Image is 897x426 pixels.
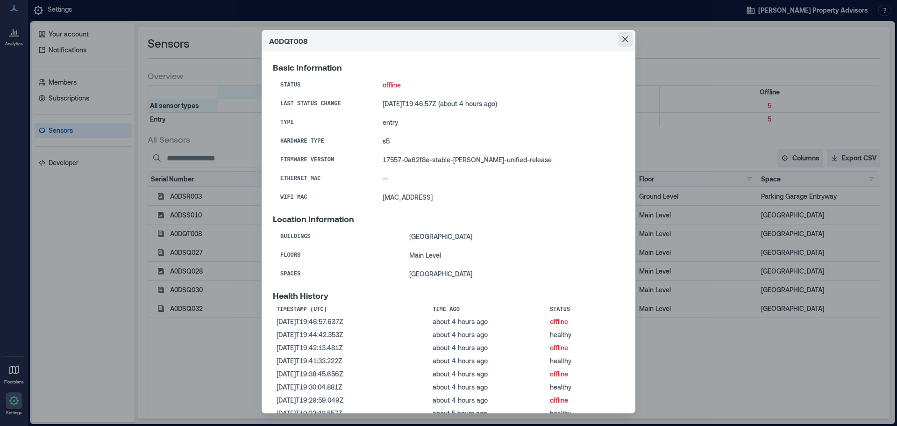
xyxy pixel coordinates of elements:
th: Time Ago [429,304,546,315]
td: about 4 hours ago [429,381,546,394]
td: [DATE]T19:22:48.557Z [273,407,429,420]
td: entry [375,113,624,132]
td: about 5 hours ago [429,407,546,420]
p: Basic Information [273,63,624,72]
td: [DATE]T19:42:13.481Z [273,341,429,354]
th: Status [546,304,624,315]
td: about 4 hours ago [429,394,546,407]
th: Ethernet MAC [273,169,375,188]
td: s5 [375,132,624,151]
button: Close [618,32,633,47]
th: Last Status Change [273,94,375,113]
th: Timestamp (UTC) [273,304,429,315]
td: [DATE]T19:44:42.353Z [273,328,429,341]
td: [DATE]T19:41:33.222Z [273,354,429,368]
p: Location Information [273,214,624,224]
td: [GEOGRAPHIC_DATA] [402,227,624,246]
td: healthy [546,407,624,420]
td: 17557-0a62f8e-stable-[PERSON_NAME]-unified-release [375,151,624,169]
td: offline [546,394,624,407]
td: about 4 hours ago [429,341,546,354]
th: Status [273,76,375,94]
th: Floors [273,246,402,265]
td: offline [546,315,624,328]
td: [DATE]T19:46:57Z (about 4 hours ago) [375,94,624,113]
th: WiFi MAC [273,188,375,207]
th: Spaces [273,265,402,283]
td: offline [546,341,624,354]
td: offline [375,76,624,94]
td: about 4 hours ago [429,328,546,341]
p: Health History [273,291,624,300]
td: [MAC_ADDRESS] [375,188,624,207]
td: healthy [546,328,624,341]
td: about 4 hours ago [429,315,546,328]
td: healthy [546,354,624,368]
td: healthy [546,381,624,394]
td: [DATE]T19:29:59.049Z [273,394,429,407]
td: about 4 hours ago [429,368,546,381]
th: Type [273,113,375,132]
th: Buildings [273,227,402,246]
td: offline [546,368,624,381]
td: about 4 hours ago [429,354,546,368]
td: Main Level [402,246,624,265]
header: A0DQT008 [262,30,635,51]
td: [GEOGRAPHIC_DATA] [402,265,624,283]
th: Firmware Version [273,151,375,169]
td: [DATE]T19:38:45.656Z [273,368,429,381]
td: [DATE]T19:46:57.637Z [273,315,429,328]
th: Hardware Type [273,132,375,151]
td: [DATE]T19:30:04.881Z [273,381,429,394]
td: -- [375,169,624,188]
